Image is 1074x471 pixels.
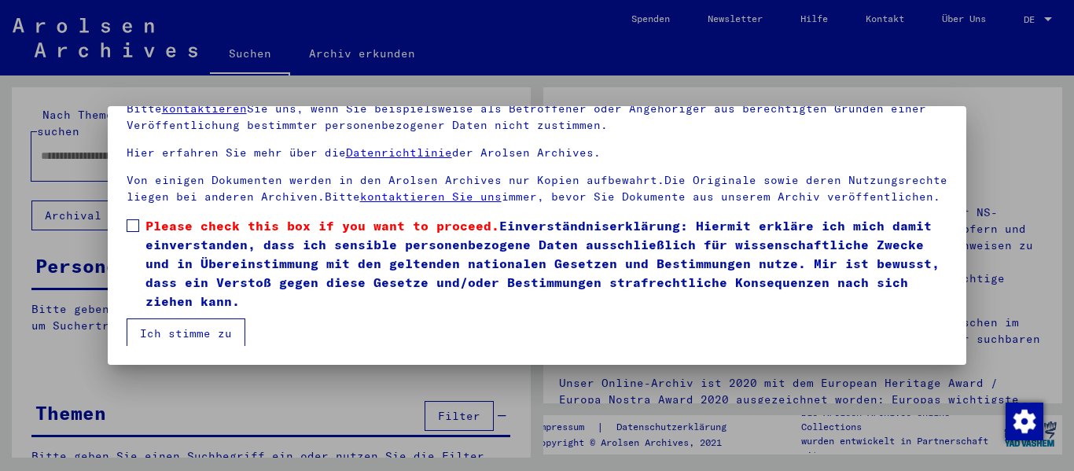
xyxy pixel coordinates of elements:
[127,172,948,205] p: Von einigen Dokumenten werden in den Arolsen Archives nur Kopien aufbewahrt.Die Originale sowie d...
[145,216,948,311] span: Einverständniserklärung: Hiermit erkläre ich mich damit einverstanden, dass ich sensible personen...
[346,145,452,160] a: Datenrichtlinie
[127,318,245,348] button: Ich stimme zu
[127,101,948,134] p: Bitte Sie uns, wenn Sie beispielsweise als Betroffener oder Angehöriger aus berechtigten Gründen ...
[162,101,247,116] a: kontaktieren
[1006,403,1043,440] img: Zustimmung ändern
[127,145,948,161] p: Hier erfahren Sie mehr über die der Arolsen Archives.
[145,218,499,234] span: Please check this box if you want to proceed.
[360,190,502,204] a: kontaktieren Sie uns
[1005,402,1043,440] div: Zustimmung ändern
